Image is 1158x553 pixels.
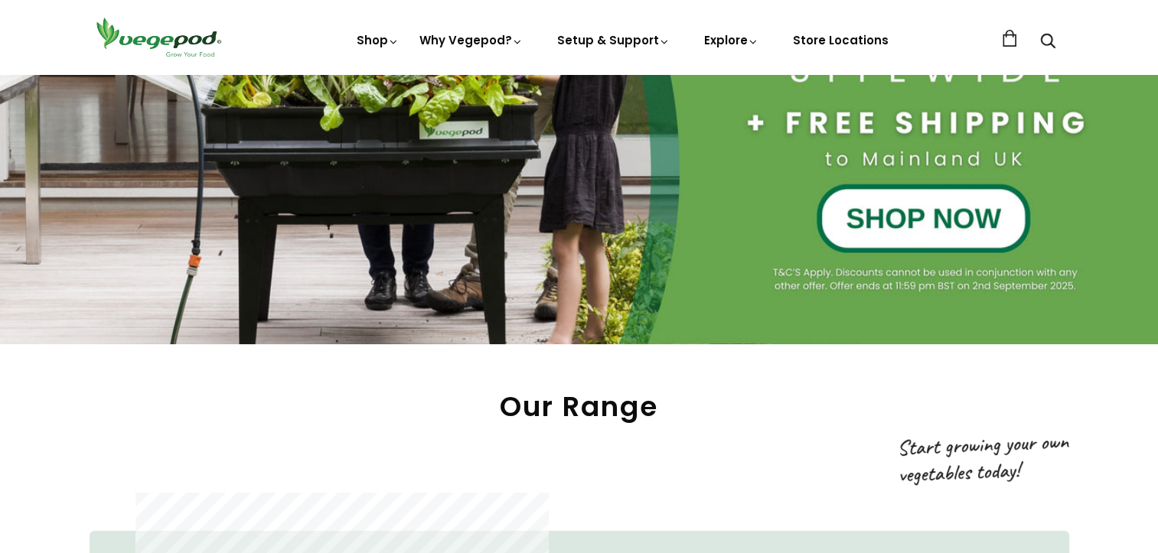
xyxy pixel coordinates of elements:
[793,32,889,48] a: Store Locations
[557,32,670,48] a: Setup & Support
[704,32,759,48] a: Explore
[90,15,227,59] img: Vegepod
[357,32,400,48] a: Shop
[419,32,524,48] a: Why Vegepod?
[90,390,1069,423] h2: Our Range
[1040,34,1055,50] a: Search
